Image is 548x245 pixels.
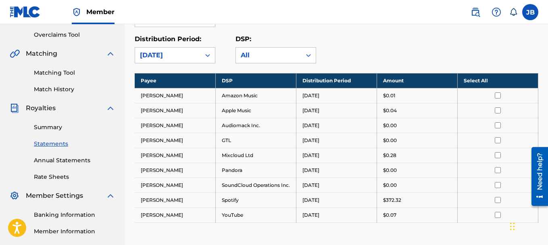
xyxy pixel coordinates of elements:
span: Royalties [26,103,56,113]
th: Distribution Period [296,73,377,88]
p: $0.04 [383,107,397,114]
a: Public Search [467,4,483,20]
td: [PERSON_NAME] [135,148,215,163]
label: Distribution Period: [135,35,201,43]
td: [PERSON_NAME] [135,133,215,148]
th: Amount [377,73,457,88]
td: [DATE] [296,178,377,193]
td: [DATE] [296,133,377,148]
td: Apple Music [215,103,296,118]
td: [PERSON_NAME] [135,178,215,193]
img: expand [106,191,115,201]
img: expand [106,49,115,59]
img: expand [106,103,115,113]
th: Payee [135,73,215,88]
label: DSP: [235,35,251,43]
td: [DATE] [296,193,377,207]
iframe: Chat Widget [508,206,548,245]
td: [DATE] [296,148,377,163]
td: [DATE] [296,163,377,178]
img: Royalties [10,103,19,113]
th: DSP [215,73,296,88]
p: $0.28 [383,152,396,159]
td: [PERSON_NAME] [135,103,215,118]
iframe: Resource Center [525,144,548,209]
th: Select All [457,73,538,88]
p: $0.07 [383,211,396,219]
td: [PERSON_NAME] [135,88,215,103]
div: All [241,50,296,60]
td: SoundCloud Operations Inc. [215,178,296,193]
a: Annual Statements [34,156,115,165]
p: $0.00 [383,122,397,129]
img: Member Settings [10,191,19,201]
a: Banking Information [34,211,115,219]
div: [DATE] [140,50,196,60]
td: Mixcloud Ltd [215,148,296,163]
span: Member Settings [26,191,83,201]
img: Top Rightsholder [72,7,81,17]
td: [PERSON_NAME] [135,193,215,207]
td: [PERSON_NAME] [135,118,215,133]
p: $0.00 [383,182,397,189]
td: [PERSON_NAME] [135,163,215,178]
p: $0.00 [383,137,397,144]
td: [PERSON_NAME] [135,207,215,222]
a: Match History [34,85,115,94]
div: User Menu [522,4,538,20]
p: $372.32 [383,197,401,204]
p: $0.00 [383,167,397,174]
td: [DATE] [296,118,377,133]
td: GTL [215,133,296,148]
span: Matching [26,49,57,59]
td: YouTube [215,207,296,222]
div: Arrastrar [510,214,515,239]
td: Spotify [215,193,296,207]
a: Statements [34,140,115,148]
a: Member Information [34,227,115,236]
td: Amazon Music [215,88,296,103]
img: search [471,7,480,17]
a: Overclaims Tool [34,31,115,39]
img: help [492,7,501,17]
div: Help [488,4,504,20]
img: Matching [10,49,20,59]
img: MLC Logo [10,6,41,18]
td: Audiomack Inc. [215,118,296,133]
a: Rate Sheets [34,173,115,181]
td: [DATE] [296,207,377,222]
td: [DATE] [296,103,377,118]
td: Pandora [215,163,296,178]
a: Matching Tool [34,69,115,77]
p: $0.01 [383,92,395,99]
td: [DATE] [296,88,377,103]
span: Member [86,7,115,17]
a: Summary [34,123,115,132]
div: Widget de chat [508,206,548,245]
div: Notifications [509,8,517,16]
